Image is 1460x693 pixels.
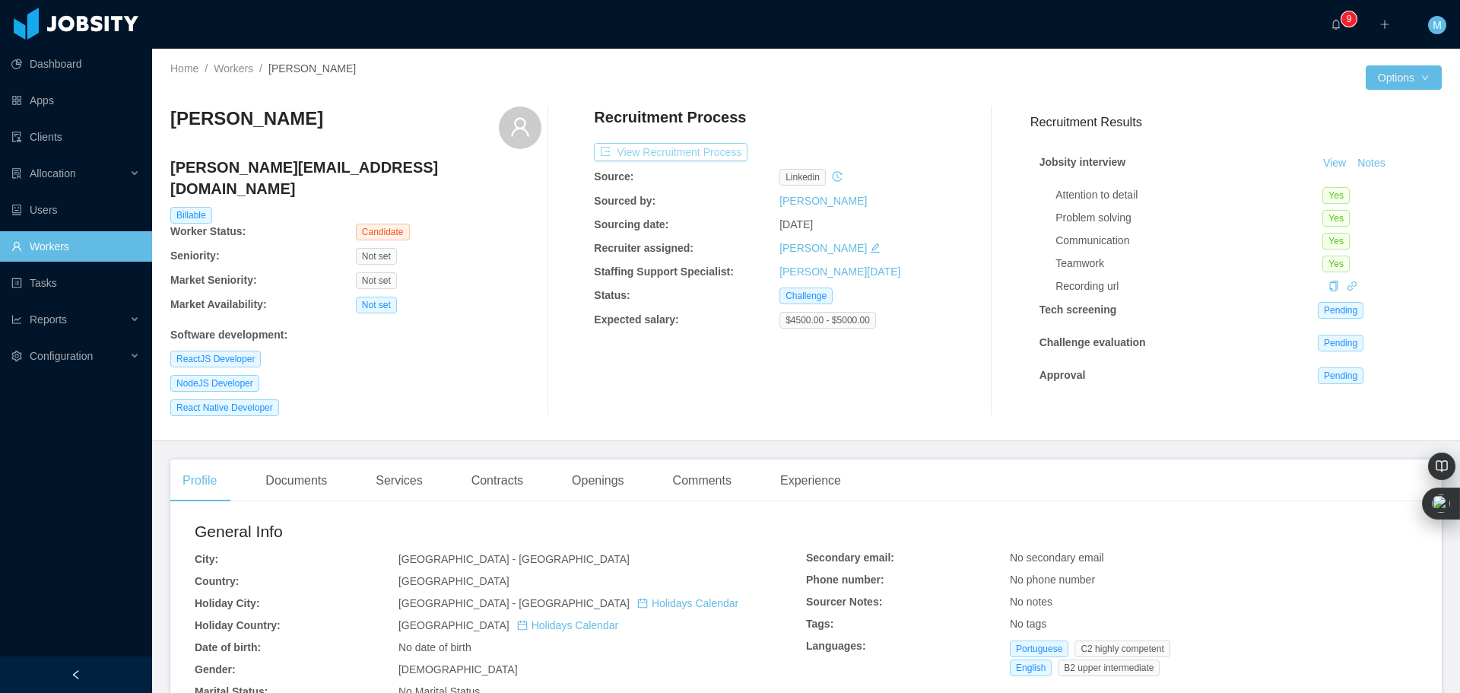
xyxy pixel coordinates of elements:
b: Market Seniority: [170,274,257,286]
i: icon: history [832,171,843,182]
span: English [1010,660,1052,676]
i: icon: user [509,116,531,138]
a: icon: calendarHolidays Calendar [517,619,618,631]
h4: Recruitment Process [594,106,746,128]
span: Not set [356,272,397,289]
div: Teamwork [1055,256,1322,272]
b: Market Availability: [170,298,267,310]
sup: 9 [1341,11,1357,27]
span: M [1433,16,1442,34]
span: / [259,62,262,75]
i: icon: line-chart [11,314,22,325]
span: Pending [1318,302,1363,319]
span: React Native Developer [170,399,279,416]
b: Seniority: [170,250,220,262]
span: Reports [30,313,67,326]
b: Country: [195,575,239,587]
span: Yes [1322,256,1350,272]
span: [DEMOGRAPHIC_DATA] [398,663,518,676]
span: C2 highly competent [1074,641,1170,657]
span: NodeJS Developer [170,375,259,392]
i: icon: link [1347,281,1357,291]
div: Openings [560,459,636,502]
a: icon: profileTasks [11,268,140,298]
span: [GEOGRAPHIC_DATA] [398,575,509,587]
b: Software development : [170,329,287,341]
i: icon: bell [1331,19,1341,30]
div: Attention to detail [1055,187,1322,203]
h3: [PERSON_NAME] [170,106,323,131]
a: [PERSON_NAME] [779,242,867,254]
a: Workers [214,62,253,75]
b: Expected salary: [594,313,678,326]
b: Holiday Country: [195,619,281,631]
span: Portuguese [1010,641,1068,657]
span: $4500.00 - $5000.00 [779,312,876,329]
span: No notes [1010,596,1052,608]
a: icon: link [1347,280,1357,292]
span: Billable [170,207,212,224]
span: Pending [1318,335,1363,351]
span: linkedin [779,169,826,186]
strong: Approval [1039,369,1086,381]
span: [GEOGRAPHIC_DATA] [398,619,618,631]
a: icon: calendarHolidays Calendar [637,597,738,609]
b: Holiday City: [195,597,260,609]
div: Documents [253,459,339,502]
div: Problem solving [1055,210,1322,226]
span: Configuration [30,350,93,362]
i: icon: calendar [517,620,528,631]
span: [GEOGRAPHIC_DATA] - [GEOGRAPHIC_DATA] [398,553,630,565]
a: icon: appstoreApps [11,85,140,116]
span: [PERSON_NAME] [268,62,356,75]
span: Not set [356,297,397,313]
strong: Challenge evaluation [1039,336,1146,348]
span: No date of birth [398,641,471,653]
button: Optionsicon: down [1366,65,1442,90]
h2: General Info [195,520,806,544]
span: Not set [356,248,397,265]
b: Gender: [195,663,236,676]
b: Recruiter assigned: [594,242,693,254]
span: [GEOGRAPHIC_DATA] - [GEOGRAPHIC_DATA] [398,597,738,609]
b: Staffing Support Specialist: [594,265,734,278]
b: Sourced by: [594,195,655,207]
b: Languages: [806,640,866,652]
i: icon: plus [1379,19,1390,30]
i: icon: setting [11,351,22,361]
a: icon: pie-chartDashboard [11,49,140,79]
i: icon: calendar [637,598,648,609]
p: 9 [1347,11,1352,27]
span: [DATE] [779,218,813,230]
div: Comments [661,459,744,502]
i: icon: solution [11,168,22,179]
i: icon: edit [870,243,881,253]
button: Notes [1351,154,1392,173]
b: Status: [594,289,630,301]
span: / [205,62,208,75]
div: No tags [1010,616,1417,632]
a: icon: exportView Recruitment Process [594,146,747,158]
a: icon: userWorkers [11,231,140,262]
strong: Tech screening [1039,304,1117,316]
div: Copy [1328,278,1339,294]
span: B2 upper intermediate [1058,660,1160,676]
div: Recording url [1055,278,1322,294]
i: icon: copy [1328,281,1339,291]
span: Candidate [356,224,410,240]
div: Contracts [459,459,535,502]
b: Tags: [806,618,833,630]
span: Yes [1322,233,1350,250]
b: City: [195,553,218,565]
b: Sourcer Notes: [806,596,882,608]
button: icon: exportView Recruitment Process [594,143,747,161]
b: Date of birth: [195,641,261,653]
span: Yes [1322,210,1350,227]
b: Worker Status: [170,225,246,237]
span: ReactJS Developer [170,351,261,367]
a: icon: auditClients [11,122,140,152]
h3: Recruitment Results [1030,113,1442,132]
span: Yes [1322,187,1350,204]
h4: [PERSON_NAME][EMAIL_ADDRESS][DOMAIN_NAME] [170,157,541,199]
a: [PERSON_NAME] [779,195,867,207]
